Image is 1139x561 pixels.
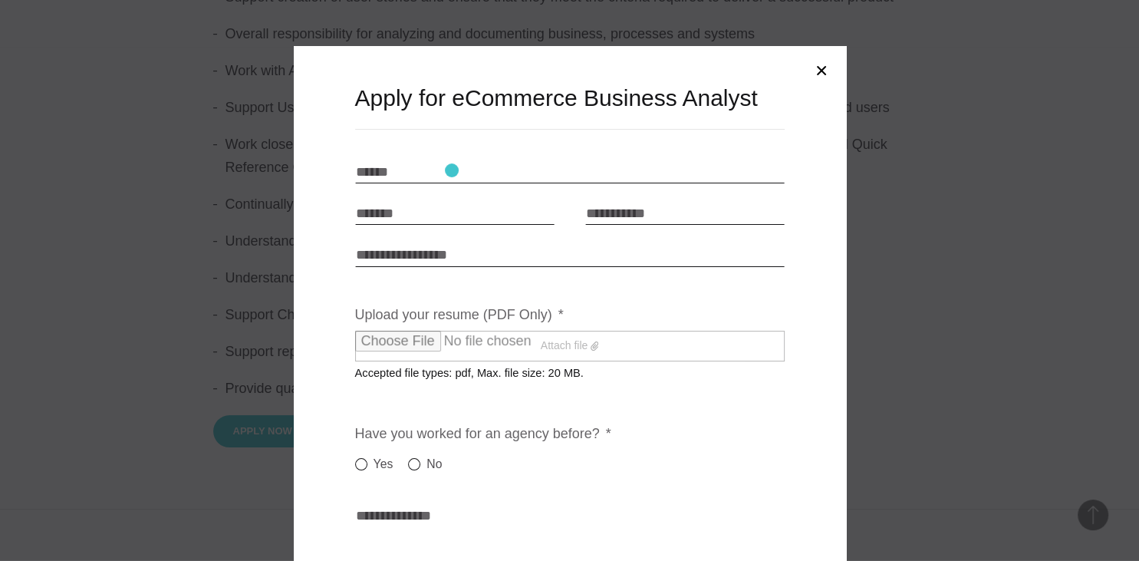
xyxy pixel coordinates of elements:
label: Upload your resume (PDF Only) [355,306,564,324]
label: Yes [355,455,393,474]
label: Have you worked for an agency before? [355,425,611,443]
label: No [408,455,442,474]
span: Accepted file types: pdf, Max. file size: 20 MB. [355,355,596,379]
h3: Apply for eCommerce Business Analyst [355,83,785,114]
label: Attach file [355,331,785,361]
